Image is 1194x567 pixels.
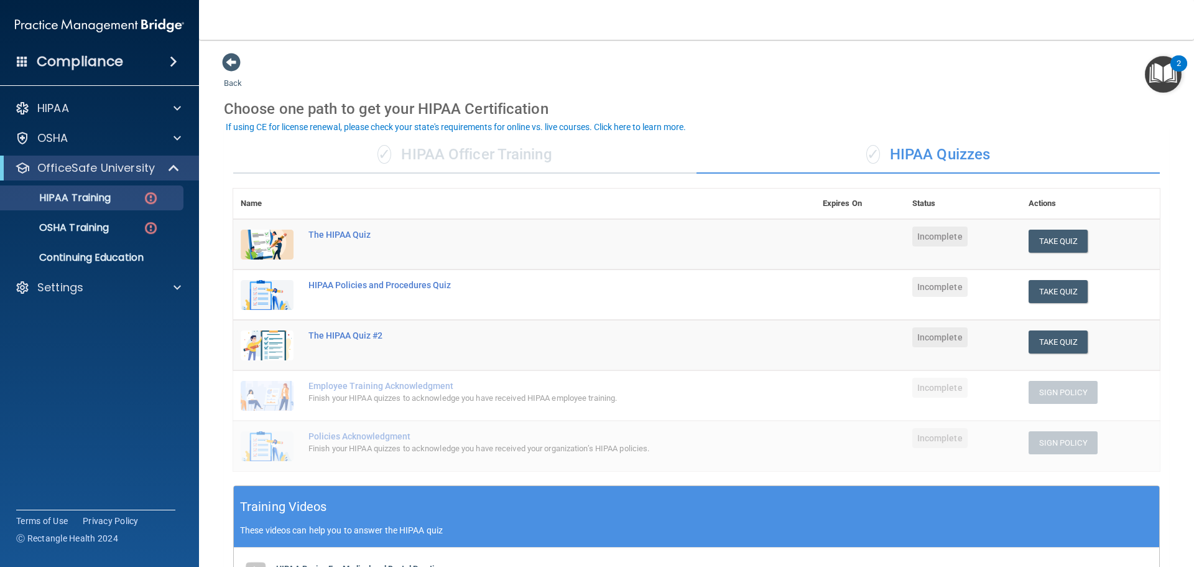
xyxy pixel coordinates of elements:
[1029,330,1088,354] button: Take Quiz
[696,136,1160,174] div: HIPAA Quizzes
[224,91,1169,127] div: Choose one path to get your HIPAA Certification
[15,161,180,176] a: OfficeSafe University
[905,189,1021,219] th: Status
[37,53,123,70] h4: Compliance
[866,145,880,164] span: ✓
[912,277,968,297] span: Incomplete
[240,525,1153,535] p: These videos can help you to answer the HIPAA quiz
[15,101,181,116] a: HIPAA
[233,189,301,219] th: Name
[240,496,327,518] h5: Training Videos
[224,121,688,133] button: If using CE for license renewal, please check your state's requirements for online vs. live cours...
[37,131,68,146] p: OSHA
[8,251,178,264] p: Continuing Education
[308,230,753,240] div: The HIPAA Quiz
[1029,381,1098,404] button: Sign Policy
[233,136,696,174] div: HIPAA Officer Training
[8,222,109,234] p: OSHA Training
[308,431,753,441] div: Policies Acknowledgment
[226,123,686,131] div: If using CE for license renewal, please check your state's requirements for online vs. live cours...
[308,330,753,340] div: The HIPAA Quiz #2
[37,280,83,295] p: Settings
[1177,63,1181,80] div: 2
[16,532,118,545] span: Ⓒ Rectangle Health 2024
[15,13,184,38] img: PMB logo
[815,189,905,219] th: Expires On
[1029,230,1088,253] button: Take Quiz
[912,378,968,398] span: Incomplete
[912,428,968,448] span: Incomplete
[308,280,753,290] div: HIPAA Policies and Procedures Quiz
[83,515,139,527] a: Privacy Policy
[308,381,753,391] div: Employee Training Acknowledgment
[143,190,159,206] img: danger-circle.6113f641.png
[15,280,181,295] a: Settings
[308,441,753,456] div: Finish your HIPAA quizzes to acknowledge you have received your organization’s HIPAA policies.
[143,220,159,236] img: danger-circle.6113f641.png
[37,101,69,116] p: HIPAA
[1021,189,1160,219] th: Actions
[377,145,391,164] span: ✓
[308,391,753,406] div: Finish your HIPAA quizzes to acknowledge you have received HIPAA employee training.
[224,63,242,88] a: Back
[1029,280,1088,303] button: Take Quiz
[8,192,111,204] p: HIPAA Training
[912,327,968,347] span: Incomplete
[37,161,155,176] p: OfficeSafe University
[16,515,68,527] a: Terms of Use
[1145,56,1182,93] button: Open Resource Center, 2 new notifications
[912,227,968,246] span: Incomplete
[1029,431,1098,454] button: Sign Policy
[15,131,181,146] a: OSHA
